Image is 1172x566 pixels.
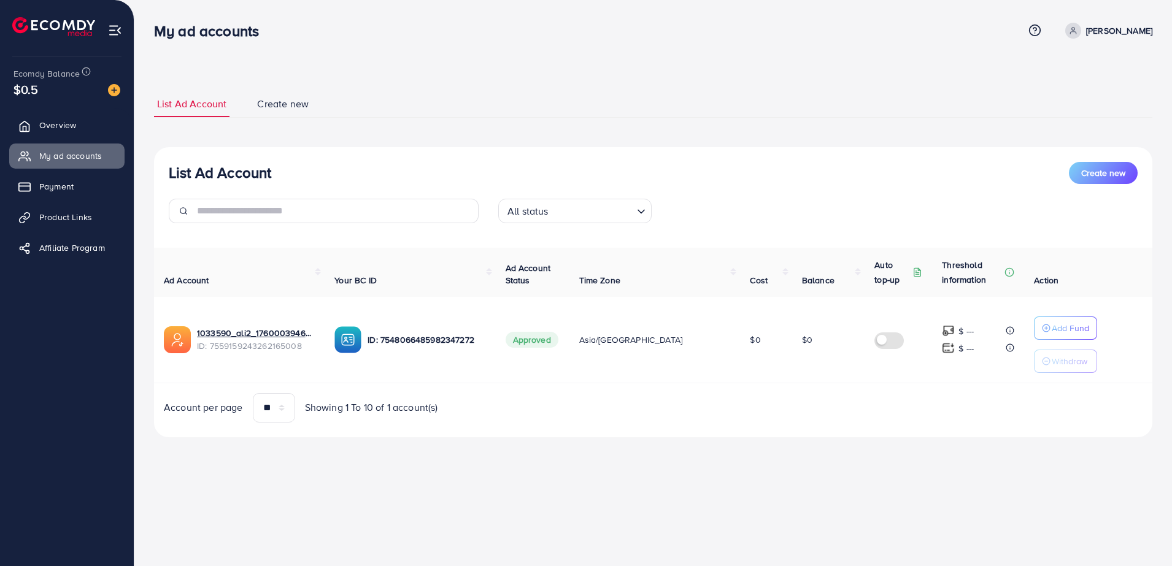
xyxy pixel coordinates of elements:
[1060,23,1152,39] a: [PERSON_NAME]
[39,119,76,131] span: Overview
[802,274,835,286] span: Balance
[958,341,974,356] p: $ ---
[506,262,551,286] span: Ad Account Status
[506,332,558,348] span: Approved
[579,334,683,346] span: Asia/[GEOGRAPHIC_DATA]
[39,180,74,193] span: Payment
[154,22,269,40] h3: My ad accounts
[197,327,315,352] div: <span class='underline'>1033590_ali2_1760003946932</span></br>7559159243262165008
[1034,274,1058,286] span: Action
[579,274,620,286] span: Time Zone
[157,97,226,111] span: List Ad Account
[13,67,80,80] span: Ecomdy Balance
[164,400,243,415] span: Account per page
[197,327,315,339] a: 1033590_ali2_1760003946932
[505,202,551,220] span: All status
[750,334,760,346] span: $0
[39,150,102,162] span: My ad accounts
[552,200,632,220] input: Search for option
[958,324,974,338] p: $ ---
[1069,162,1138,184] button: Create new
[1086,23,1152,38] p: [PERSON_NAME]
[164,326,191,353] img: ic-ads-acc.e4c84228.svg
[1034,350,1097,373] button: Withdraw
[164,274,209,286] span: Ad Account
[334,326,361,353] img: ic-ba-acc.ded83a64.svg
[197,340,315,352] span: ID: 7559159243262165008
[39,211,92,223] span: Product Links
[108,84,120,96] img: image
[169,164,271,182] h3: List Ad Account
[39,242,105,254] span: Affiliate Program
[368,332,485,347] p: ID: 7548066485982347272
[257,97,309,111] span: Create new
[9,174,125,199] a: Payment
[9,113,125,137] a: Overview
[1052,354,1087,369] p: Withdraw
[942,324,955,337] img: top-up amount
[108,23,122,37] img: menu
[1052,321,1089,335] p: Add Fund
[874,258,910,287] p: Auto top-up
[9,235,125,260] a: Affiliate Program
[334,274,377,286] span: Your BC ID
[13,80,39,98] span: $0.5
[9,143,125,168] a: My ad accounts
[498,199,652,223] div: Search for option
[12,17,95,36] img: logo
[305,400,438,415] span: Showing 1 To 10 of 1 account(s)
[942,342,955,354] img: top-up amount
[942,258,1002,287] p: Threshold information
[1081,167,1125,179] span: Create new
[1034,316,1097,340] button: Add Fund
[9,205,125,229] a: Product Links
[802,334,812,346] span: $0
[750,274,768,286] span: Cost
